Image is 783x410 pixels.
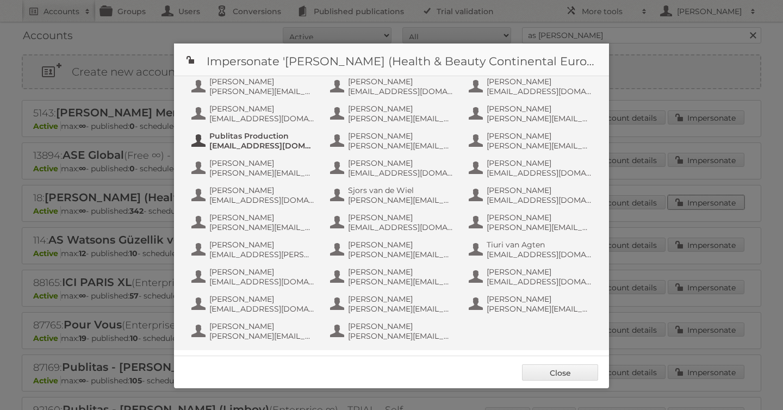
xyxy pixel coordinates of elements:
span: Tiuri van Agten [487,240,592,250]
span: [PERSON_NAME] [209,77,315,86]
span: [PERSON_NAME] [487,131,592,141]
span: [PERSON_NAME] [348,294,453,304]
span: [EMAIL_ADDRESS][DOMAIN_NAME] [209,195,315,205]
span: [PERSON_NAME][EMAIL_ADDRESS][DOMAIN_NAME] [487,114,592,123]
button: [PERSON_NAME] [EMAIL_ADDRESS][DOMAIN_NAME] [190,103,318,125]
button: [PERSON_NAME] [PERSON_NAME][EMAIL_ADDRESS][DOMAIN_NAME] [468,293,595,315]
span: [PERSON_NAME][EMAIL_ADDRESS][DOMAIN_NAME] [348,141,453,151]
span: [EMAIL_ADDRESS][DOMAIN_NAME] [209,304,315,314]
button: Publitas Production [EMAIL_ADDRESS][DOMAIN_NAME] [190,130,318,152]
span: [PERSON_NAME][EMAIL_ADDRESS][DOMAIN_NAME] [348,331,453,341]
button: Tiuri van Agten [EMAIL_ADDRESS][DOMAIN_NAME] [468,239,595,260]
button: [PERSON_NAME] [EMAIL_ADDRESS][DOMAIN_NAME] [329,212,457,233]
span: [PERSON_NAME] [209,240,315,250]
button: [PERSON_NAME] [EMAIL_ADDRESS][DOMAIN_NAME] [329,157,457,179]
button: [PERSON_NAME] [EMAIL_ADDRESS][DOMAIN_NAME] [190,266,318,288]
button: [PERSON_NAME] [EMAIL_ADDRESS][DOMAIN_NAME] [190,184,318,206]
button: [PERSON_NAME] [PERSON_NAME][EMAIL_ADDRESS][DOMAIN_NAME] [329,266,457,288]
button: [PERSON_NAME] [EMAIL_ADDRESS][DOMAIN_NAME] [190,293,318,315]
span: [PERSON_NAME] [209,185,315,195]
span: [PERSON_NAME][EMAIL_ADDRESS][DOMAIN_NAME] [487,222,592,232]
span: [PERSON_NAME][EMAIL_ADDRESS][DOMAIN_NAME] [487,141,592,151]
span: [PERSON_NAME] [348,267,453,277]
span: [EMAIL_ADDRESS][PERSON_NAME][DOMAIN_NAME] [209,250,315,259]
span: [PERSON_NAME] [487,213,592,222]
button: [PERSON_NAME] [EMAIL_ADDRESS][DOMAIN_NAME] [468,157,595,179]
span: [PERSON_NAME] [487,104,592,114]
span: [EMAIL_ADDRESS][DOMAIN_NAME] [487,168,592,178]
span: [PERSON_NAME] [209,213,315,222]
button: Sjors van de Wiel [PERSON_NAME][EMAIL_ADDRESS][DOMAIN_NAME] [329,184,457,206]
button: [PERSON_NAME] [PERSON_NAME][EMAIL_ADDRESS][DOMAIN_NAME] [190,157,318,179]
span: [PERSON_NAME][EMAIL_ADDRESS][DOMAIN_NAME] [209,222,315,232]
button: [PERSON_NAME] [EMAIL_ADDRESS][DOMAIN_NAME] [468,266,595,288]
span: [PERSON_NAME] [209,104,315,114]
span: Sjors van de Wiel [348,185,453,195]
span: [PERSON_NAME][EMAIL_ADDRESS][DOMAIN_NAME] [209,86,315,96]
button: [PERSON_NAME] [EMAIL_ADDRESS][DOMAIN_NAME] [329,76,457,97]
button: [PERSON_NAME] [EMAIL_ADDRESS][DOMAIN_NAME] [468,184,595,206]
span: [PERSON_NAME] [348,104,453,114]
span: [PERSON_NAME][EMAIL_ADDRESS][DOMAIN_NAME] [487,304,592,314]
button: [PERSON_NAME] [PERSON_NAME][EMAIL_ADDRESS][DOMAIN_NAME] [190,212,318,233]
span: [PERSON_NAME] [348,213,453,222]
span: [EMAIL_ADDRESS][DOMAIN_NAME] [487,277,592,287]
span: [PERSON_NAME] [487,158,592,168]
span: [PERSON_NAME] [487,185,592,195]
span: [EMAIL_ADDRESS][DOMAIN_NAME] [209,114,315,123]
span: [PERSON_NAME] [348,158,453,168]
span: [PERSON_NAME] [209,267,315,277]
span: [EMAIL_ADDRESS][DOMAIN_NAME] [348,86,453,96]
span: [PERSON_NAME][EMAIL_ADDRESS][DOMAIN_NAME] [348,250,453,259]
span: [PERSON_NAME] [209,294,315,304]
button: [PERSON_NAME] [PERSON_NAME][EMAIL_ADDRESS][DOMAIN_NAME] [329,130,457,152]
h1: Impersonate '[PERSON_NAME] (Health & Beauty Continental Europe) B.V.' [174,44,609,76]
a: Close [522,364,598,381]
button: [PERSON_NAME] [PERSON_NAME][EMAIL_ADDRESS][DOMAIN_NAME] [468,212,595,233]
span: [PERSON_NAME][EMAIL_ADDRESS][DOMAIN_NAME] [348,304,453,314]
button: [PERSON_NAME] [PERSON_NAME][EMAIL_ADDRESS][DOMAIN_NAME] [468,130,595,152]
button: [PERSON_NAME] [PERSON_NAME][EMAIL_ADDRESS][DOMAIN_NAME] [329,103,457,125]
span: [PERSON_NAME] [348,131,453,141]
span: [EMAIL_ADDRESS][DOMAIN_NAME] [487,250,592,259]
span: [PERSON_NAME] [209,321,315,331]
span: [PERSON_NAME][EMAIL_ADDRESS][DOMAIN_NAME] [209,168,315,178]
span: Publitas Production [209,131,315,141]
span: [EMAIL_ADDRESS][DOMAIN_NAME] [487,86,592,96]
span: [EMAIL_ADDRESS][DOMAIN_NAME] [348,222,453,232]
button: [PERSON_NAME] [EMAIL_ADDRESS][PERSON_NAME][DOMAIN_NAME] [190,239,318,260]
span: [PERSON_NAME] [348,77,453,86]
button: [PERSON_NAME] [PERSON_NAME][EMAIL_ADDRESS][DOMAIN_NAME] [329,320,457,342]
span: [EMAIL_ADDRESS][DOMAIN_NAME] [209,141,315,151]
span: [PERSON_NAME][EMAIL_ADDRESS][DOMAIN_NAME] [209,331,315,341]
button: [PERSON_NAME] [PERSON_NAME][EMAIL_ADDRESS][DOMAIN_NAME] [468,103,595,125]
span: [PERSON_NAME] [209,158,315,168]
span: [EMAIL_ADDRESS][DOMAIN_NAME] [487,195,592,205]
span: [PERSON_NAME][EMAIL_ADDRESS][DOMAIN_NAME] [348,195,453,205]
span: [PERSON_NAME] [348,321,453,331]
span: [PERSON_NAME] [487,77,592,86]
span: [PERSON_NAME] [487,267,592,277]
span: [EMAIL_ADDRESS][DOMAIN_NAME] [209,277,315,287]
button: [PERSON_NAME] [EMAIL_ADDRESS][DOMAIN_NAME] [468,76,595,97]
span: [PERSON_NAME] [348,240,453,250]
button: [PERSON_NAME] [PERSON_NAME][EMAIL_ADDRESS][DOMAIN_NAME] [329,293,457,315]
span: [PERSON_NAME][EMAIL_ADDRESS][DOMAIN_NAME] [348,277,453,287]
span: [PERSON_NAME] [487,294,592,304]
span: [EMAIL_ADDRESS][DOMAIN_NAME] [348,168,453,178]
button: [PERSON_NAME] [PERSON_NAME][EMAIL_ADDRESS][DOMAIN_NAME] [329,239,457,260]
span: [PERSON_NAME][EMAIL_ADDRESS][DOMAIN_NAME] [348,114,453,123]
button: [PERSON_NAME] [PERSON_NAME][EMAIL_ADDRESS][DOMAIN_NAME] [190,320,318,342]
button: [PERSON_NAME] [PERSON_NAME][EMAIL_ADDRESS][DOMAIN_NAME] [190,76,318,97]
